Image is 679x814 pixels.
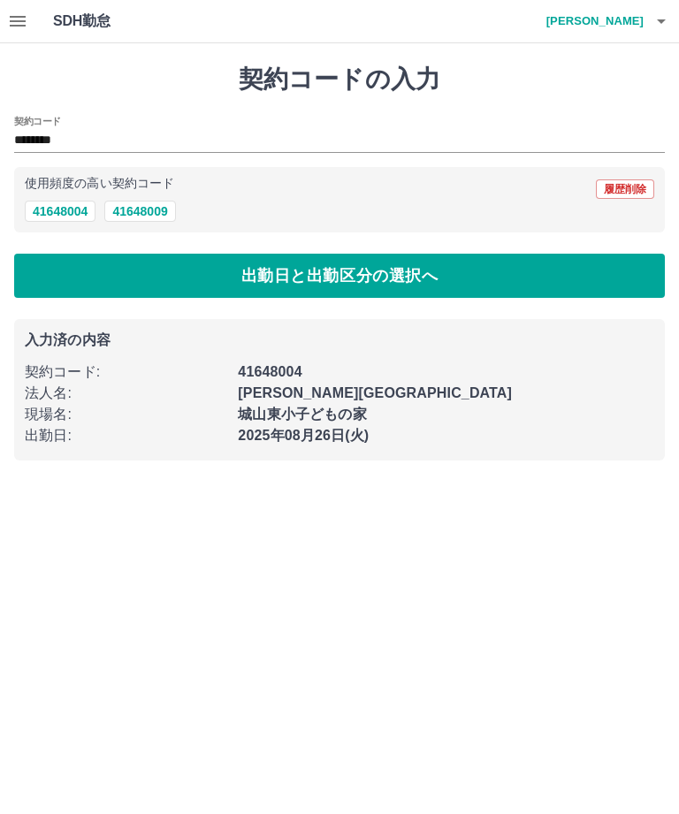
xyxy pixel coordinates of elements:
[14,65,665,95] h1: 契約コードの入力
[596,179,654,199] button: 履歴削除
[25,425,227,446] p: 出勤日 :
[104,201,175,222] button: 41648009
[25,201,95,222] button: 41648004
[14,254,665,298] button: 出勤日と出勤区分の選択へ
[25,333,654,347] p: 入力済の内容
[25,383,227,404] p: 法人名 :
[14,114,61,128] h2: 契約コード
[25,178,174,190] p: 使用頻度の高い契約コード
[238,407,366,422] b: 城山東小子どもの家
[238,428,369,443] b: 2025年08月26日(火)
[25,361,227,383] p: 契約コード :
[238,364,301,379] b: 41648004
[25,404,227,425] p: 現場名 :
[238,385,512,400] b: [PERSON_NAME][GEOGRAPHIC_DATA]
